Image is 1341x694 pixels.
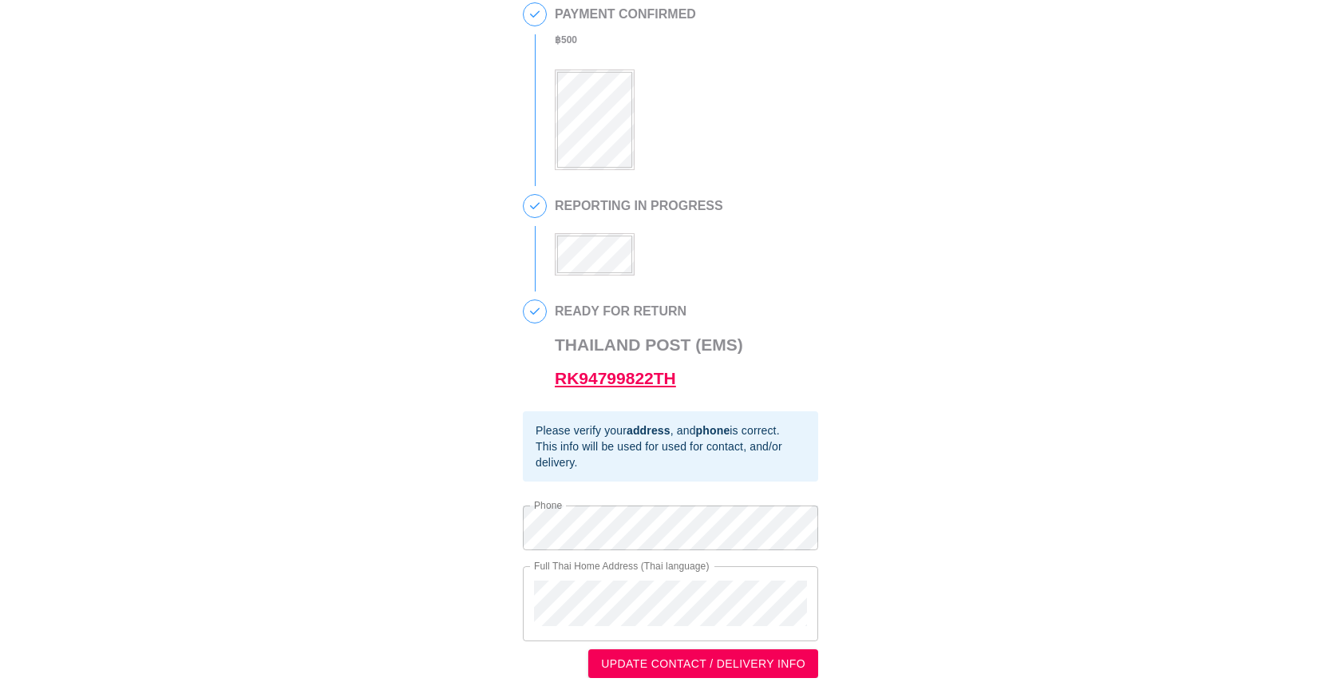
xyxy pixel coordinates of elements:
[555,328,743,395] h3: Thailand Post (EMS)
[555,7,696,22] h2: PAYMENT CONFIRMED
[524,300,546,323] span: 4
[524,3,546,26] span: 2
[536,438,805,470] div: This info will be used for used for contact, and/or delivery.
[536,422,805,438] div: Please verify your , and is correct.
[601,654,805,674] span: UPDATE CONTACT / DELIVERY INFO
[555,199,723,213] h2: REPORTING IN PROGRESS
[555,304,743,319] h2: READY FOR RETURN
[696,424,730,437] b: phone
[588,649,818,679] button: UPDATE CONTACT / DELIVERY INFO
[555,369,676,387] a: RK94799822TH
[555,34,577,46] b: ฿ 500
[524,195,546,217] span: 3
[627,424,670,437] b: address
